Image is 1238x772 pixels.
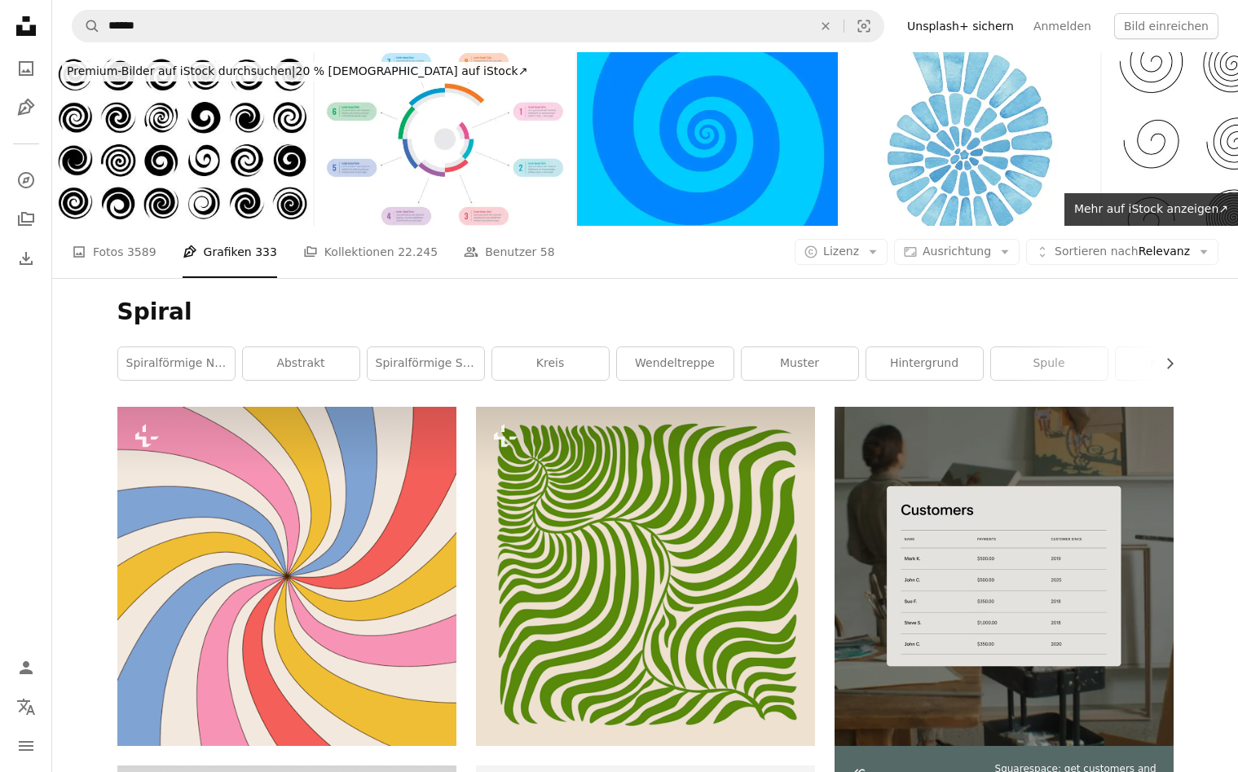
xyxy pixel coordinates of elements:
[742,347,858,380] a: Muster
[540,243,555,261] span: 58
[52,52,542,91] a: Premium-Bilder auf iStock durchsuchen|20 % [DEMOGRAPHIC_DATA] auf iStock↗
[117,569,456,584] a: Grooviger abstrakter psychedelischer spiralförmiger Hintergrund. Tunnelstrahlen quadratischer Hin...
[1116,347,1232,380] a: Muschel
[10,242,42,275] a: Bisherige Downloads
[1024,13,1101,39] a: Anmelden
[1114,13,1218,39] button: Bild einreichen
[823,245,859,258] span: Lizenz
[1155,347,1174,380] button: Liste nach rechts verschieben
[117,298,1174,327] h1: Spiral
[10,690,42,723] button: Sprache
[10,91,42,124] a: Grafiken
[577,52,838,226] img: Blauer Wirbelwellen-Hintergrund
[73,11,100,42] button: Unsplash suchen
[62,62,532,82] div: 20 % [DEMOGRAPHIC_DATA] auf iStock ↗
[1074,202,1228,215] span: Mehr auf iStock anzeigen ↗
[127,243,156,261] span: 3589
[897,13,1024,39] a: Unsplash+ sichern
[72,10,884,42] form: Finden Sie Bildmaterial auf der ganzen Webseite
[1055,245,1139,258] span: Sortieren nach
[118,347,235,380] a: spiralförmige Natur
[1064,193,1238,226] a: Mehr auf iStock anzeigen↗
[10,730,42,762] button: Menü
[303,226,438,278] a: Kollektionen 22.245
[492,347,609,380] a: Kreis
[808,11,844,42] button: Löschen
[991,347,1108,380] a: Spule
[617,347,734,380] a: Wendeltreppe
[476,407,815,746] img: ein grün-weißes Muster mit Wellenlinien
[476,569,815,584] a: ein grün-weißes Muster mit Wellenlinien
[835,407,1174,746] img: file-1747939376688-baf9a4a454ffimage
[844,11,883,42] button: Visuelle Suche
[464,226,554,278] a: Benutzer 58
[10,52,42,85] a: Fotos
[10,651,42,684] a: Anmelden / Registrieren
[67,64,296,77] span: Premium-Bilder auf iStock durchsuchen |
[52,52,313,226] img: spirales
[866,347,983,380] a: Hintergrund
[10,203,42,236] a: Kollektionen
[1055,244,1190,260] span: Relevanz
[923,245,991,258] span: Ausrichtung
[368,347,484,380] a: spiralförmige Schale
[1026,239,1218,265] button: Sortieren nachRelevanz
[894,239,1020,265] button: Ausrichtung
[839,52,1100,226] img: Blaue Aquarell Spirale Muschel
[10,164,42,196] a: Entdecken
[315,52,575,226] img: Bildung, Zeitschrift, Jahresbericht, Internet, Vorlage für Geschäftsinformationen. Bunte Spirale,...
[117,407,456,746] img: Grooviger abstrakter psychedelischer spiralförmiger Hintergrund. Tunnelstrahlen quadratischer Hin...
[72,226,156,278] a: Fotos 3589
[795,239,888,265] button: Lizenz
[398,243,438,261] span: 22.245
[243,347,359,380] a: abstrakt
